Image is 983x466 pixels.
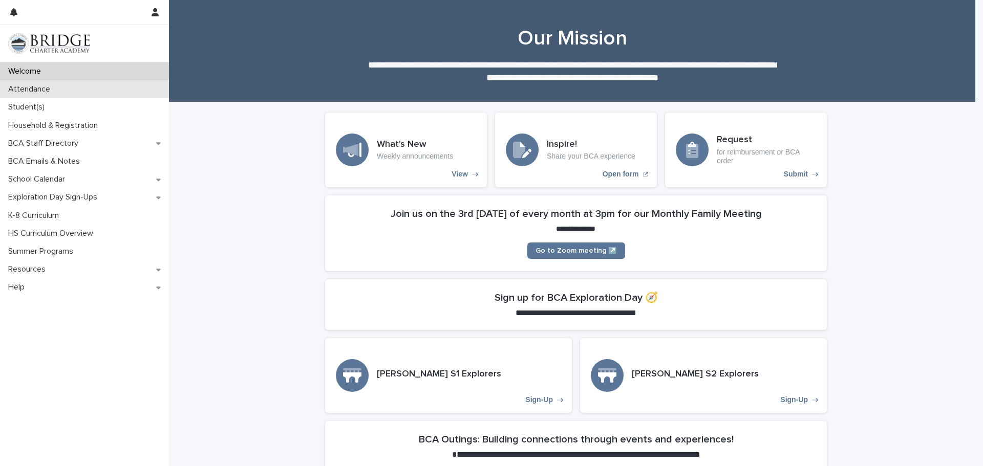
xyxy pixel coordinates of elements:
[665,113,827,187] a: Submit
[4,102,53,112] p: Student(s)
[4,229,101,238] p: HS Curriculum Overview
[717,135,816,146] h3: Request
[4,192,105,202] p: Exploration Day Sign-Ups
[452,170,468,179] p: View
[391,208,762,220] h2: Join us on the 3rd [DATE] of every month at 3pm for our Monthly Family Meeting
[4,282,33,292] p: Help
[603,170,639,179] p: Open form
[580,338,827,413] a: Sign-Up
[527,242,625,259] a: Go to Zoom meeting ↗️
[4,121,106,130] p: Household & Registration
[322,26,823,51] h1: Our Mission
[536,247,617,254] span: Go to Zoom meeting ↗️
[419,433,734,446] h2: BCA Outings: Building connections through events and experiences!
[780,395,808,404] p: Sign-Up
[377,369,501,380] h3: [PERSON_NAME] S1 Explorers
[547,152,635,161] p: Share your BCA experience
[325,338,572,413] a: Sign-Up
[717,148,816,165] p: for reimbursement or BCA order
[4,247,81,256] p: Summer Programs
[4,66,49,76] p: Welcome
[325,113,487,187] a: View
[4,84,58,94] p: Attendance
[4,264,54,274] p: Resources
[495,292,658,304] h2: Sign up for BCA Exploration Day 🧭
[4,211,67,220] p: K-8 Curriculum
[4,157,88,166] p: BCA Emails & Notes
[4,174,73,184] p: School Calendar
[525,395,553,404] p: Sign-Up
[784,170,808,179] p: Submit
[4,139,87,148] p: BCA Staff Directory
[377,152,453,161] p: Weekly announcements
[632,369,759,380] h3: [PERSON_NAME] S2 Explorers
[8,33,90,54] img: V1C1m3IdTEidaUdm9Hs0
[495,113,657,187] a: Open form
[377,139,453,150] h3: What's New
[547,139,635,150] h3: Inspire!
